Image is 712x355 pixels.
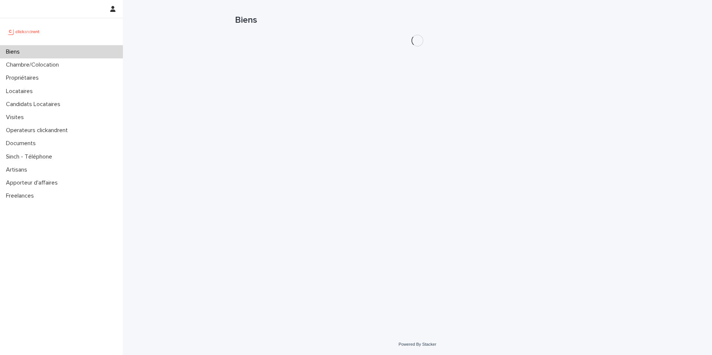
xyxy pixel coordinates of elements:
[3,140,42,147] p: Documents
[3,192,40,199] p: Freelances
[3,114,30,121] p: Visites
[3,127,74,134] p: Operateurs clickandrent
[6,24,42,39] img: UCB0brd3T0yccxBKYDjQ
[398,342,436,346] a: Powered By Stacker
[3,179,64,186] p: Apporteur d'affaires
[3,48,26,55] p: Biens
[3,166,33,173] p: Artisans
[3,101,66,108] p: Candidats Locataires
[3,88,39,95] p: Locataires
[3,74,45,81] p: Propriétaires
[3,61,65,68] p: Chambre/Colocation
[3,153,58,160] p: Sinch - Téléphone
[235,15,600,26] h1: Biens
